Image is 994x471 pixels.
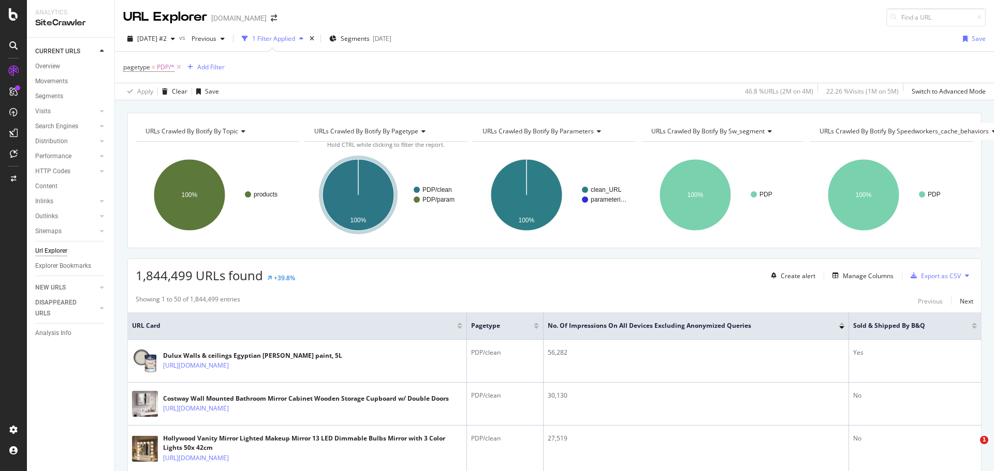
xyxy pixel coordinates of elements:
div: URL Explorer [123,8,207,26]
div: A chart. [304,150,468,240]
div: Sitemaps [35,226,62,237]
div: A chart. [473,150,636,240]
div: No [853,391,977,400]
div: arrow-right-arrow-left [271,14,277,22]
button: Next [960,295,973,307]
button: Previous [918,295,943,307]
span: URLs Crawled By Botify By parameters [483,127,594,135]
div: NEW URLS [35,282,66,293]
a: NEW URLS [35,282,97,293]
a: Explorer Bookmarks [35,261,107,271]
div: SiteCrawler [35,17,106,29]
button: [DATE] #2 [123,31,179,47]
h4: URLs Crawled By Botify By pagetype [312,123,459,140]
img: main image [132,391,158,417]
span: Segments [341,34,370,43]
a: [URL][DOMAIN_NAME] [163,360,229,371]
div: Next [960,297,973,306]
iframe: Intercom live chat [959,436,984,461]
button: Add Filter [183,61,225,73]
button: Create alert [767,267,815,284]
a: Distribution [35,136,97,147]
span: Previous [187,34,216,43]
div: PDP/clean [471,434,539,443]
text: PDP/param [422,196,455,203]
button: Apply [123,83,153,100]
div: HTTP Codes [35,166,70,177]
h4: URLs Crawled By Botify By topic [143,123,290,140]
div: Analytics [35,8,106,17]
button: Export as CSV [907,267,961,284]
text: 100% [182,191,198,199]
div: Search Engines [35,121,78,132]
div: Distribution [35,136,68,147]
a: Search Engines [35,121,97,132]
span: URLs Crawled By Botify By sw_segment [651,127,765,135]
button: Manage Columns [828,269,894,282]
div: Url Explorer [35,246,67,256]
span: URLs Crawled By Botify By speedworkers_cache_behaviors [820,127,989,135]
div: 30,130 [548,391,844,400]
a: [URL][DOMAIN_NAME] [163,453,229,463]
div: times [308,34,316,44]
span: Hold CTRL while clicking to filter the report. [327,141,445,148]
svg: A chart. [136,150,299,240]
button: Previous [187,31,229,47]
span: No. of Impressions On All Devices excluding anonymized queries [548,321,824,330]
h4: URLs Crawled By Botify By sw_segment [649,123,796,140]
div: PDP/clean [471,391,539,400]
a: Visits [35,106,97,117]
div: Hollywood Vanity Mirror Lighted Makeup Mirror 13 LED Dimmable Bulbs Mirror with 3 Color Lights 50... [163,434,462,452]
div: Costway Wall Mounted Bathroom Mirror Cabinet Wooden Storage Cupboard w/ Double Doors [163,394,449,403]
a: Outlinks [35,211,97,222]
img: main image [132,436,158,462]
input: Find a URL [886,8,986,26]
div: PDP/clean [471,348,539,357]
text: PDP [928,191,941,198]
button: Segments[DATE] [325,31,396,47]
div: Segments [35,91,63,102]
div: CURRENT URLS [35,46,80,57]
svg: A chart. [810,150,973,240]
div: 1 Filter Applied [252,34,295,43]
div: 56,282 [548,348,844,357]
text: 100% [519,217,535,224]
span: 1 [980,436,988,444]
a: Performance [35,151,97,162]
div: Showing 1 to 50 of 1,844,499 entries [136,295,240,307]
span: vs [179,33,187,42]
div: [DATE] [373,34,391,43]
div: 27,519 [548,434,844,443]
div: Performance [35,151,71,162]
span: pagetype [471,321,518,330]
span: Sold & shipped by B&Q [853,321,956,330]
div: 46.8 % URLs ( 2M on 4M ) [745,87,813,96]
h4: URLs Crawled By Botify By parameters [480,123,627,140]
div: Dulux Walls & ceilings Egyptian [PERSON_NAME] paint, 5L [163,351,342,360]
a: CURRENT URLS [35,46,97,57]
svg: A chart. [641,150,805,240]
div: Manage Columns [843,271,894,280]
button: Save [192,83,219,100]
span: pagetype [123,63,150,71]
div: Add Filter [197,63,225,71]
div: Movements [35,76,68,87]
div: Create alert [781,271,815,280]
span: PDP/* [157,60,174,74]
text: 100% [687,191,703,199]
text: products [254,191,277,198]
a: Content [35,181,107,192]
text: parameteri… [591,196,626,203]
a: Inlinks [35,196,97,207]
span: URLs Crawled By Botify By pagetype [314,127,418,135]
div: Export as CSV [921,271,961,280]
text: 100% [350,217,366,224]
img: main image [132,348,158,374]
text: PDP/clean [422,186,452,193]
a: Sitemaps [35,226,97,237]
text: clean_URL [591,186,622,193]
div: Yes [853,348,977,357]
span: 2025 Sep. 15th #2 [137,34,167,43]
div: Previous [918,297,943,306]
